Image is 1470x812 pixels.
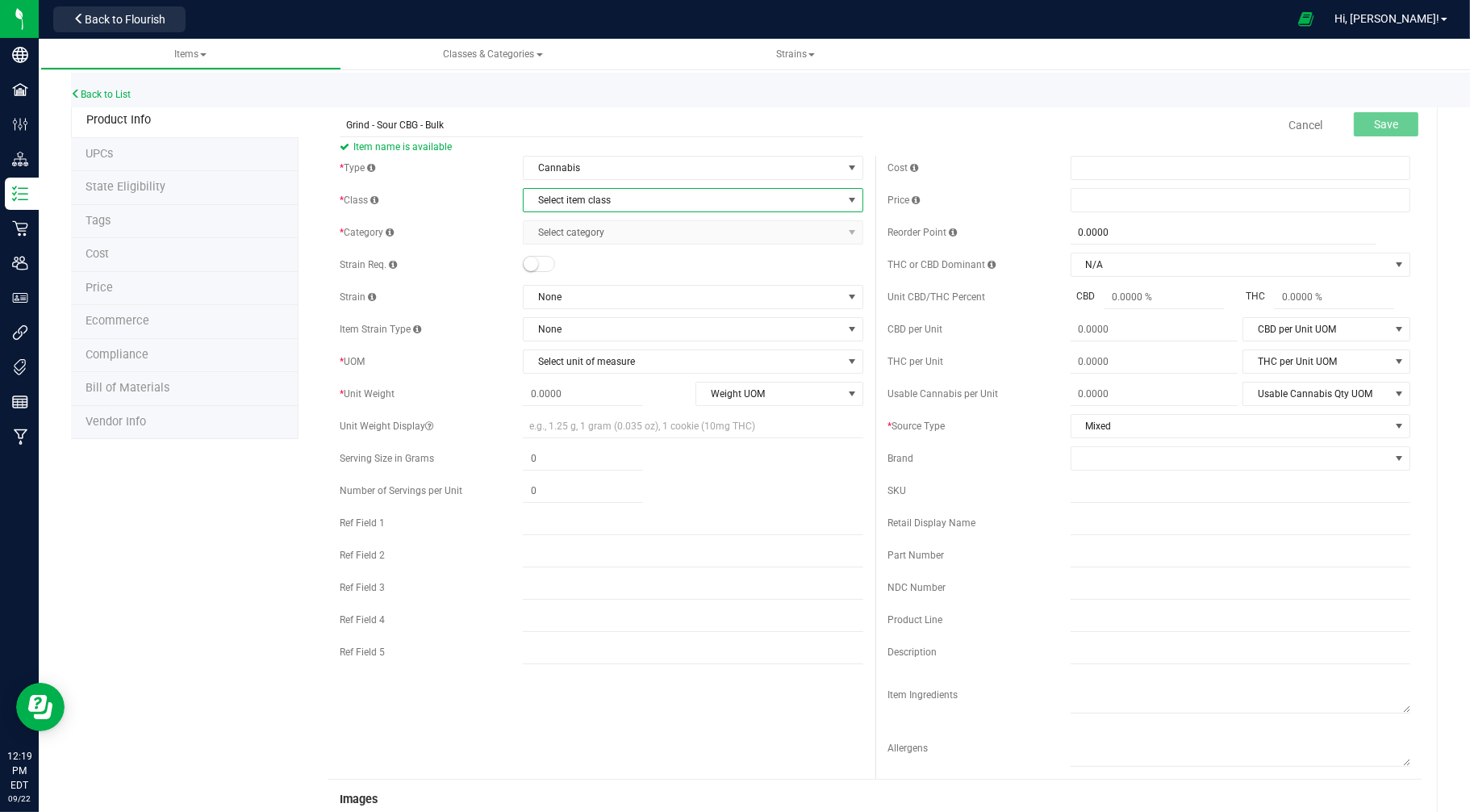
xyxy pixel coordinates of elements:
[887,356,943,367] span: THC per Unit
[524,286,841,308] span: None
[340,517,385,529] span: Ref Field 1
[12,116,28,132] inline-svg: Configuration
[12,359,28,375] inline-svg: Tags
[444,48,543,60] span: Classes & Categories
[1334,12,1439,25] span: Hi, [PERSON_NAME]!
[1239,289,1272,303] span: THC
[7,793,31,805] p: 09/22
[1389,350,1409,373] span: select
[53,6,186,32] button: Back to Flourish
[86,381,169,395] span: Bill of Materials
[1288,3,1324,35] span: Open Ecommerce Menu
[16,683,65,731] iframe: Resource center
[86,214,111,228] span: Tag
[340,388,395,400] span: Unit Weight
[1354,112,1418,136] button: Save
[71,89,131,100] a: Back to List
[887,227,957,238] span: Reorder Point
[887,689,958,701] span: Item Ingredients
[1389,383,1409,405] span: select
[86,348,148,362] span: Compliance
[1389,318,1409,341] span: select
[86,281,113,295] span: Price
[523,479,643,502] input: 0
[12,47,28,63] inline-svg: Company
[340,113,862,137] input: Item name
[340,647,385,658] span: Ref Field 5
[887,324,942,335] span: CBD per Unit
[85,13,165,26] span: Back to Flourish
[842,350,862,373] span: select
[86,247,109,261] span: Cost
[1288,117,1322,133] a: Cancel
[1071,318,1238,341] input: 0.0000
[12,255,28,271] inline-svg: Users
[12,394,28,410] inline-svg: Reports
[340,421,433,432] span: Unit Weight Display
[887,388,998,400] span: Usable Cannabis per Unit
[524,318,841,341] span: None
[887,743,928,754] span: Allergens
[841,383,862,405] span: select
[340,793,1410,806] h3: Images
[1389,253,1409,276] span: select
[524,157,841,179] span: Cannabis
[887,291,985,303] span: Unit CBD/THC Percent
[7,749,31,793] p: 12:19 PM EDT
[340,356,365,367] span: UOM
[1243,318,1389,341] span: CBD per Unit UOM
[1071,221,1376,244] input: 0.0000
[842,157,862,179] span: select
[340,324,421,335] span: Item Strain Type
[524,189,841,211] span: Select item class
[1071,289,1102,303] span: CBD
[12,324,28,341] inline-svg: Integrations
[12,151,28,167] inline-svg: Distribution
[887,453,913,464] span: Brand
[1071,253,1389,276] span: N/A
[340,485,462,496] span: Number of Servings per Unit
[12,429,28,445] inline-svg: Manufacturing
[523,383,643,405] input: 0.0000
[776,48,815,60] span: Strains
[340,582,385,593] span: Ref Field 3
[1071,383,1238,405] input: 0.0000
[887,195,920,206] span: Price
[887,421,945,432] span: Source Type
[86,180,165,194] span: Tag
[86,314,149,328] span: Ecommerce
[842,189,862,211] span: select
[887,259,996,270] span: THC or CBD Dominant
[86,415,146,429] span: Vendor Info
[523,447,643,470] input: 0
[86,147,113,161] span: Tag
[340,137,862,157] span: Item name is available
[524,350,841,373] span: Select unit of measure
[1243,350,1389,373] span: THC per Unit UOM
[12,220,28,236] inline-svg: Retail
[86,113,151,127] span: Product Info
[174,48,207,60] span: Items
[696,383,841,405] span: Weight UOM
[12,186,28,202] inline-svg: Inventory
[340,550,385,561] span: Ref Field 2
[340,259,397,270] span: Strain Req.
[1105,286,1225,308] input: 0.0000 %
[1389,415,1409,437] span: select
[887,550,944,561] span: Part Number
[887,614,942,626] span: Product Line
[340,162,375,174] span: Type
[887,517,975,529] span: Retail Display Name
[1243,383,1389,405] span: Usable Cannabis Qty UOM
[340,227,394,238] span: Category
[1274,286,1394,308] input: 0.0000 %
[1071,415,1389,437] span: Mixed
[425,421,433,431] i: Custom display text for unit weight (e.g., '1.25 g', '1 gram (0.035 oz)', '1 cookie (10mg THC)')
[887,162,918,174] span: Cost
[340,614,385,626] span: Ref Field 4
[12,290,28,306] inline-svg: User Roles
[887,647,937,658] span: Description
[12,82,28,98] inline-svg: Facilities
[340,453,434,464] span: Serving Size in Grams
[340,195,378,206] span: Class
